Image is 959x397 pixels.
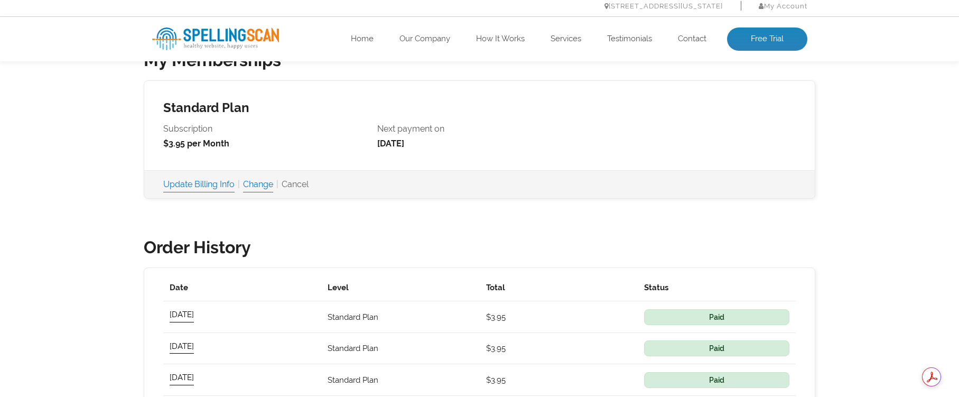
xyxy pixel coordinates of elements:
[480,364,638,396] td: $3.95
[170,339,194,353] a: [DATE]
[321,274,479,301] th: Level
[480,301,638,333] td: $3.95
[282,177,309,192] a: Cancel Standard Plan Membership
[163,122,368,136] span: Subscription
[321,301,479,333] td: Standard Plan
[163,177,235,192] a: Update Billing Info
[644,309,789,325] span: Paid
[644,372,789,388] span: Paid
[551,34,581,44] a: Services
[644,340,789,356] span: Paid
[759,2,807,10] a: My Account
[607,34,652,44] a: Testimonials
[399,34,450,44] a: Our Company
[480,333,638,364] td: $3.95
[163,274,321,301] th: Date
[276,179,278,189] span: |
[727,27,807,51] a: Free Trial
[163,139,229,149] span: $3.95 per Month
[152,27,279,50] img: spellingScan
[144,81,815,115] h3: Standard Plan
[321,364,479,396] td: Standard Plan
[170,308,194,321] a: [DATE]
[638,274,796,301] th: Status
[377,122,582,136] span: Next payment on
[604,2,723,10] a: [STREET_ADDRESS][US_STATE]
[351,34,374,44] a: Home
[144,237,815,258] h2: Order History
[243,177,273,192] a: Change Standard Plan Membership
[321,333,479,364] td: Standard Plan
[238,179,240,189] span: |
[170,371,194,384] a: [DATE]
[476,34,525,44] a: How It Works
[480,274,638,301] th: Total
[377,139,404,149] span: [DATE]
[678,34,706,44] a: Contact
